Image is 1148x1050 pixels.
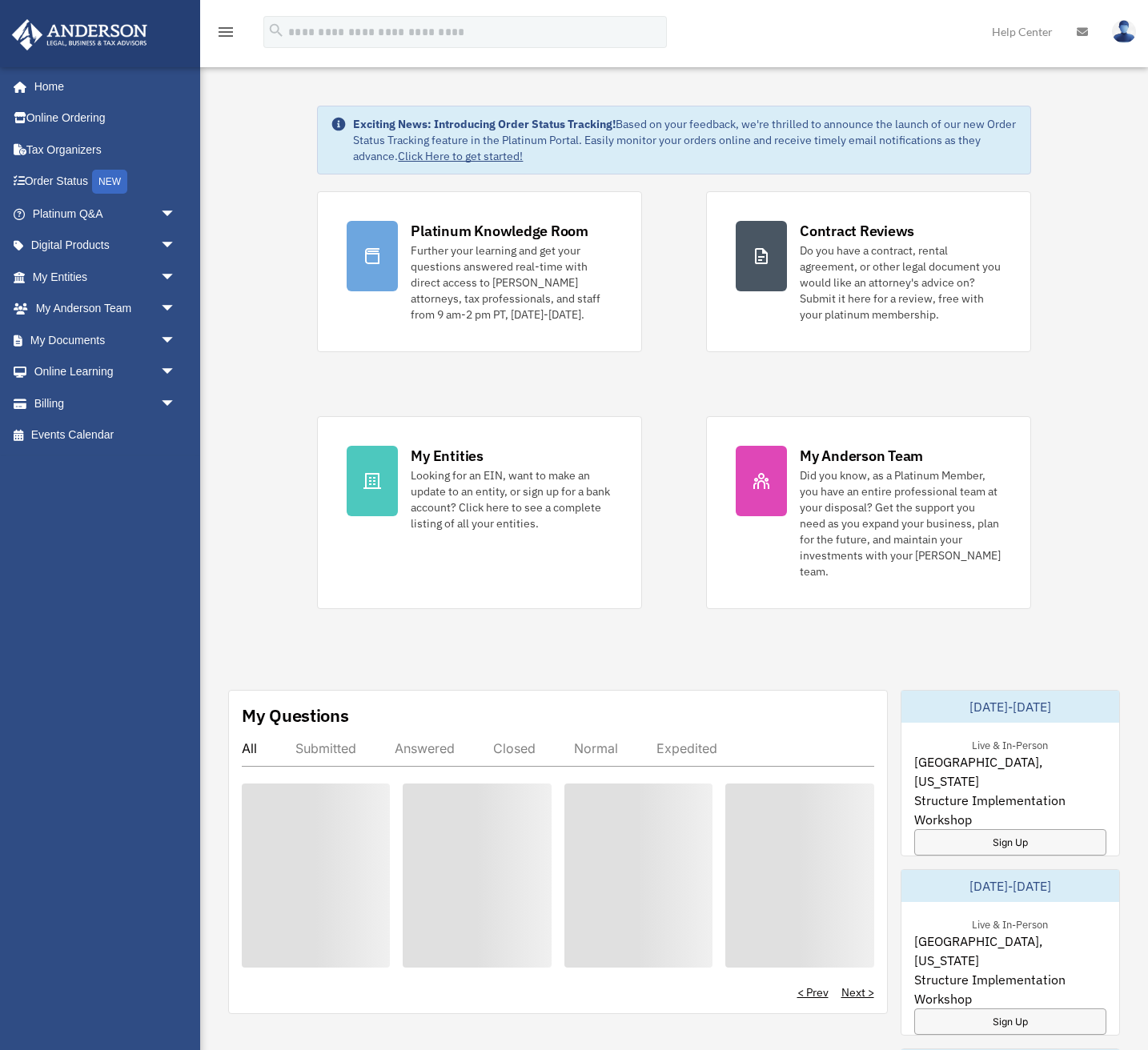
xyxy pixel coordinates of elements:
a: Digital Productsarrow_drop_down [11,230,200,262]
div: Live & In-Person [959,735,1061,752]
div: My Anderson Team [800,446,923,466]
div: Did you know, as a Platinum Member, you have an entire professional team at your disposal? Get th... [800,467,1001,579]
a: My Entitiesarrow_drop_down [11,261,200,293]
div: Further your learning and get your questions answered real-time with direct access to [PERSON_NAM... [411,242,612,323]
span: [GEOGRAPHIC_DATA], [US_STATE] [914,752,1107,791]
div: My Entities [411,446,483,466]
div: NEW [92,170,127,194]
a: My Documentsarrow_drop_down [11,324,200,356]
span: arrow_drop_down [160,356,192,389]
a: Order StatusNEW [11,166,200,198]
span: arrow_drop_down [160,230,192,262]
a: Click Here to get started! [398,149,523,163]
span: Structure Implementation Workshop [914,791,1107,829]
div: Looking for an EIN, want to make an update to an entity, or sign up for a bank account? Click her... [411,467,612,531]
span: arrow_drop_down [160,198,192,230]
span: [GEOGRAPHIC_DATA], [US_STATE] [914,932,1107,970]
a: Tax Organizers [11,134,200,166]
a: Online Learningarrow_drop_down [11,356,200,388]
a: Sign Up [914,1008,1107,1035]
div: Do you have a contract, rental agreement, or other legal document you would like an attorney's ad... [800,242,1001,323]
span: arrow_drop_down [160,261,192,294]
div: Contract Reviews [800,221,914,241]
div: Platinum Knowledge Room [411,221,588,241]
div: Normal [574,740,618,756]
a: My Entities Looking for an EIN, want to make an update to an entity, or sign up for a bank accoun... [317,416,642,609]
div: All [242,740,257,756]
a: Billingarrow_drop_down [11,387,200,419]
div: Submitted [295,740,356,756]
a: Platinum Knowledge Room Further your learning and get your questions answered real-time with dire... [317,191,642,352]
a: Next > [841,984,874,1000]
div: Expedited [656,740,717,756]
a: Contract Reviews Do you have a contract, rental agreement, or other legal document you would like... [706,191,1031,352]
div: Based on your feedback, we're thrilled to announce the launch of our new Order Status Tracking fe... [353,116,1017,164]
a: Online Ordering [11,102,200,134]
a: < Prev [797,984,829,1000]
a: Events Calendar [11,419,200,451]
i: search [267,22,285,39]
div: [DATE]-[DATE] [901,691,1120,723]
a: My Anderson Teamarrow_drop_down [11,293,200,325]
span: arrow_drop_down [160,293,192,326]
strong: Exciting News: Introducing Order Status Tracking! [353,117,616,131]
a: My Anderson Team Did you know, as a Platinum Member, you have an entire professional team at your... [706,416,1031,609]
div: Closed [493,740,536,756]
img: User Pic [1112,20,1136,43]
div: Answered [395,740,455,756]
a: Sign Up [914,829,1107,856]
div: My Questions [242,703,349,727]
a: Platinum Q&Aarrow_drop_down [11,198,200,230]
a: Home [11,70,192,102]
div: Live & In-Person [959,915,1061,932]
span: Structure Implementation Workshop [914,970,1107,1008]
div: [DATE]-[DATE] [901,870,1120,902]
span: arrow_drop_down [160,387,192,420]
span: arrow_drop_down [160,324,192,357]
img: Anderson Advisors Platinum Portal [7,19,152,50]
i: menu [216,22,235,42]
a: menu [216,28,235,42]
